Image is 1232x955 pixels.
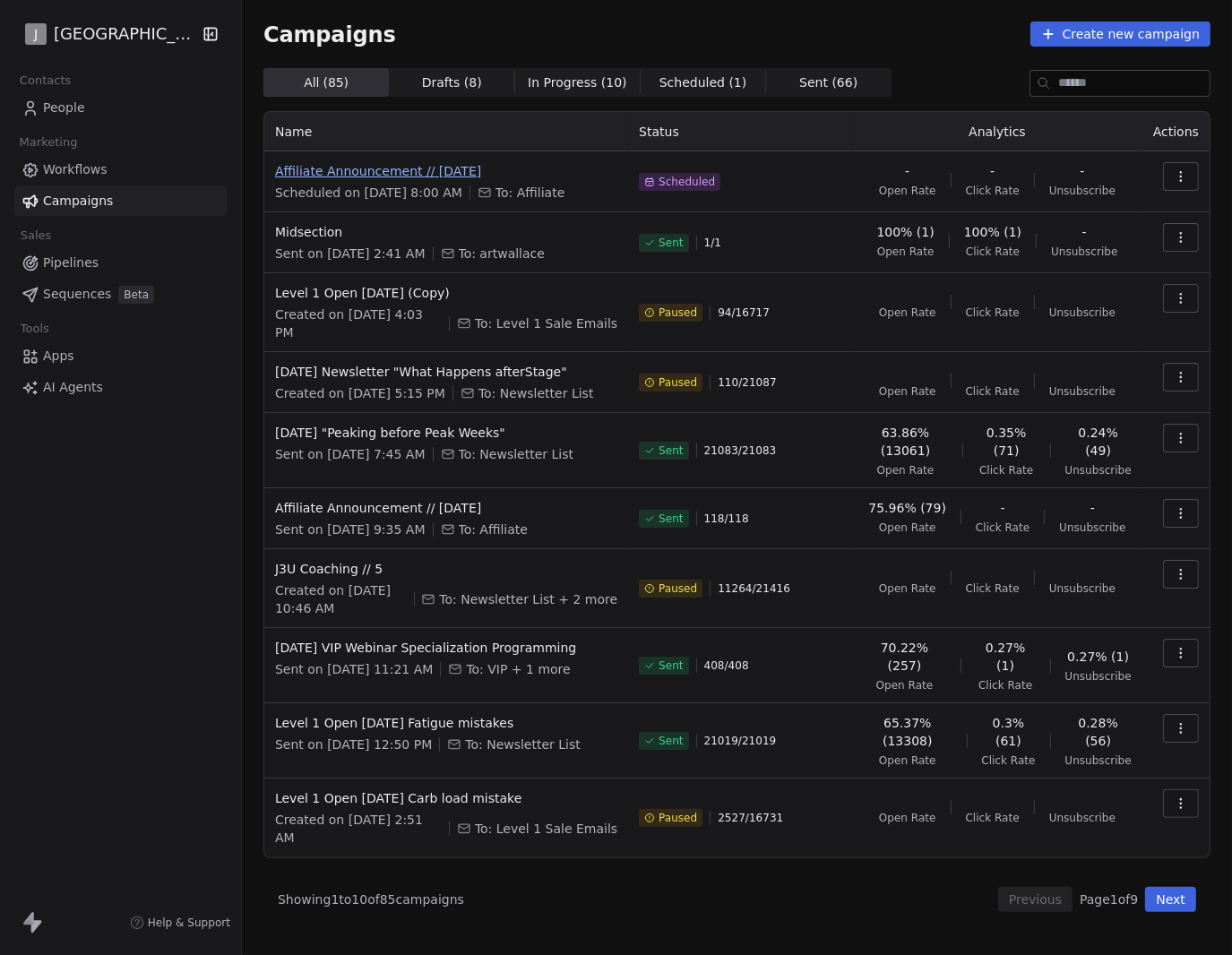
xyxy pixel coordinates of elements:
[275,184,462,202] span: Scheduled on [DATE] 8:00 AM
[659,375,697,390] span: Paused
[1082,223,1087,241] span: -
[704,734,777,748] span: 21019 / 21019
[264,112,628,151] th: Name
[275,284,617,302] span: Level 1 Open [DATE] (Copy)
[879,384,936,399] span: Open Rate
[14,248,227,278] a: Pipelines
[966,245,1020,259] span: Click Rate
[43,254,99,272] span: Pipelines
[659,443,683,458] span: Sent
[43,285,111,304] span: Sequences
[275,521,426,538] span: Sent on [DATE] 9:35 AM
[275,162,617,180] span: Affiliate Announcement // [DATE]
[275,384,445,402] span: Created on [DATE] 5:15 PM
[1080,162,1084,180] span: -
[1065,424,1132,460] span: 0.24% (49)
[978,678,1032,693] span: Click Rate
[148,916,230,930] span: Help & Support
[877,463,935,477] span: Open Rate
[966,305,1020,320] span: Click Rate
[1051,245,1117,259] span: Unsubscribe
[877,245,935,259] span: Open Rate
[966,384,1020,399] span: Click Rate
[659,734,683,748] span: Sent
[718,375,776,390] span: 110 / 21087
[275,789,617,807] span: Level 1 Open [DATE] Carb load mistake
[43,160,108,179] span: Workflows
[1049,305,1116,320] span: Unsubscribe
[275,639,617,657] span: [DATE] VIP Webinar Specialization Programming
[275,560,617,578] span: J3U Coaching // 5
[43,192,113,211] span: Campaigns
[14,373,227,402] a: AI Agents
[863,424,948,460] span: 63.86% (13061)
[275,424,617,442] span: [DATE] "Peaking before Peak Weeks"
[704,236,721,250] span: 1 / 1
[659,305,697,320] span: Paused
[879,184,936,198] span: Open Rate
[278,890,464,908] span: Showing 1 to 10 of 85 campaigns
[976,639,1036,675] span: 0.27% (1)
[34,25,38,43] span: J
[879,753,936,768] span: Open Rate
[718,305,770,320] span: 94 / 16717
[14,186,227,216] a: Campaigns
[628,112,852,151] th: Status
[966,184,1020,198] span: Click Rate
[54,22,198,46] span: [GEOGRAPHIC_DATA]
[495,184,564,202] span: To: Affiliate
[966,581,1020,596] span: Click Rate
[275,581,407,617] span: Created on [DATE] 10:46 AM
[659,811,697,825] span: Paused
[118,286,154,304] span: Beta
[13,315,56,342] span: Tools
[659,73,747,92] span: Scheduled ( 1 )
[465,736,581,753] span: To: Newsletter List
[659,236,683,250] span: Sent
[12,129,85,156] span: Marketing
[275,736,432,753] span: Sent on [DATE] 12:50 PM
[43,378,103,397] span: AI Agents
[659,658,683,673] span: Sent
[1065,463,1132,477] span: Unsubscribe
[275,363,617,381] span: [DATE] Newsletter "What Happens afterStage"
[130,916,230,930] a: Help & Support
[905,162,909,180] span: -
[275,714,617,732] span: Level 1 Open [DATE] Fatigue mistakes
[275,305,442,341] span: Created on [DATE] 4:03 PM
[1090,499,1095,517] span: -
[439,590,617,608] span: To: Newsletter List + 2 more
[422,73,482,92] span: Drafts ( 8 )
[528,73,626,92] span: In Progress ( 10 )
[13,222,59,249] span: Sales
[12,67,79,94] span: Contacts
[704,658,749,673] span: 408 / 408
[466,660,570,678] span: To: VIP + 1 more
[964,223,1021,241] span: 100% (1)
[14,155,227,185] a: Workflows
[1049,184,1116,198] span: Unsubscribe
[976,521,1030,535] span: Click Rate
[275,499,617,517] span: Affiliate Announcement // [DATE]
[659,581,697,596] span: Paused
[978,424,1036,460] span: 0.35% (71)
[1049,581,1116,596] span: Unsubscribe
[704,512,749,526] span: 118 / 118
[863,639,946,675] span: 70.22% (257)
[966,811,1020,825] span: Click Rate
[263,22,396,47] span: Campaigns
[877,223,935,241] span: 100% (1)
[1067,648,1129,666] span: 0.27% (1)
[998,887,1073,912] button: Previous
[659,512,683,526] span: Sent
[879,581,936,596] span: Open Rate
[979,463,1033,477] span: Click Rate
[475,314,617,332] span: To: Level 1 Sale Emails
[1065,753,1132,768] span: Unsubscribe
[275,811,442,847] span: Created on [DATE] 2:51 AM
[981,753,1035,768] span: Click Rate
[14,93,227,123] a: People
[879,521,936,535] span: Open Rate
[22,19,191,49] button: J[GEOGRAPHIC_DATA]
[475,820,617,838] span: To: Level 1 Sale Emails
